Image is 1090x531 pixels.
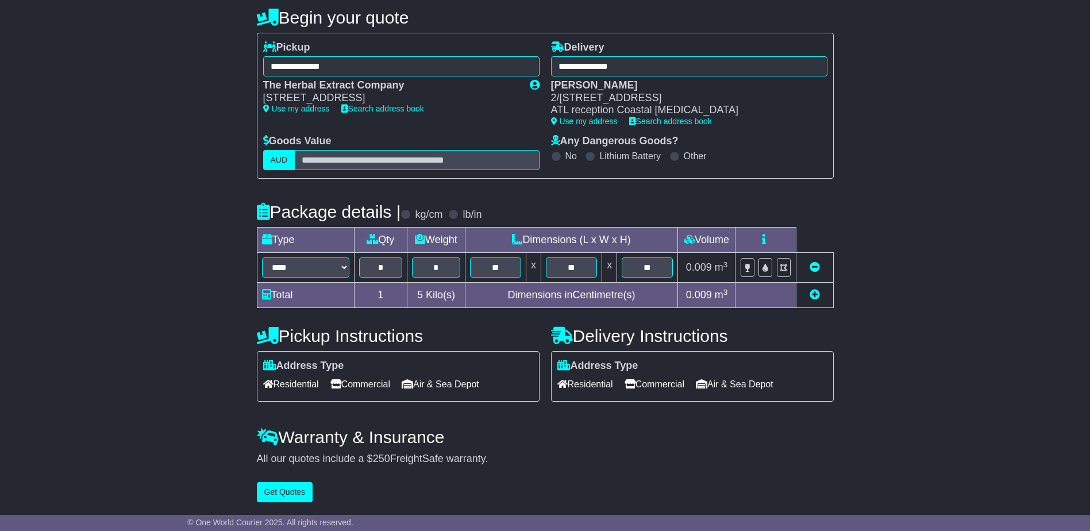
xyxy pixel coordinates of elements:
[715,261,728,273] span: m
[263,135,332,148] label: Goods Value
[263,360,344,372] label: Address Type
[686,261,712,273] span: 0.009
[354,283,407,308] td: 1
[551,104,816,117] div: ATL reception Coastal [MEDICAL_DATA]
[417,289,423,301] span: 5
[551,92,816,105] div: 2/[STREET_ADDRESS]
[551,135,679,148] label: Any Dangerous Goods?
[602,253,617,283] td: x
[263,41,310,54] label: Pickup
[263,79,518,92] div: The Herbal Extract Company
[629,117,712,126] a: Search address book
[263,92,518,105] div: [STREET_ADDRESS]
[263,104,330,113] a: Use my address
[678,228,735,253] td: Volume
[257,453,834,465] div: All our quotes include a $ FreightSafe warranty.
[551,117,618,126] a: Use my address
[810,289,820,301] a: Add new item
[257,283,354,308] td: Total
[263,375,319,393] span: Residential
[407,228,465,253] td: Weight
[557,360,638,372] label: Address Type
[715,289,728,301] span: m
[263,150,295,170] label: AUD
[686,289,712,301] span: 0.009
[187,518,353,527] span: © One World Courier 2025. All rights reserved.
[465,228,678,253] td: Dimensions (L x W x H)
[526,253,541,283] td: x
[257,428,834,447] h4: Warranty & Insurance
[557,375,613,393] span: Residential
[330,375,390,393] span: Commercial
[415,209,442,221] label: kg/cm
[257,202,401,221] h4: Package details |
[551,326,834,345] h4: Delivery Instructions
[810,261,820,273] a: Remove this item
[723,260,728,269] sup: 3
[465,283,678,308] td: Dimensions in Centimetre(s)
[723,288,728,297] sup: 3
[257,8,834,27] h4: Begin your quote
[402,375,479,393] span: Air & Sea Depot
[257,326,540,345] h4: Pickup Instructions
[696,375,773,393] span: Air & Sea Depot
[625,375,684,393] span: Commercial
[407,283,465,308] td: Kilo(s)
[684,151,707,161] label: Other
[341,104,424,113] a: Search address book
[257,228,354,253] td: Type
[354,228,407,253] td: Qty
[599,151,661,161] label: Lithium Battery
[373,453,390,464] span: 250
[257,482,313,502] button: Get Quotes
[463,209,482,221] label: lb/in
[565,151,577,161] label: No
[551,41,604,54] label: Delivery
[551,79,816,92] div: [PERSON_NAME]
